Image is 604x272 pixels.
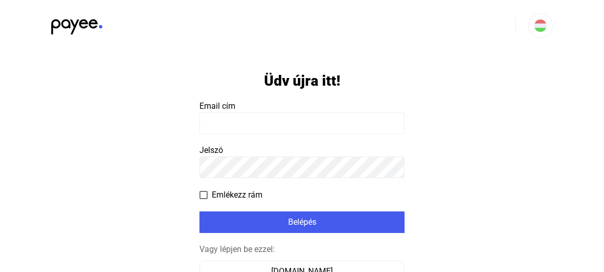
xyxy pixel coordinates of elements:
[212,189,263,201] span: Emlékezz rám
[51,13,103,34] img: black-payee-blue-dot.svg
[199,211,405,233] button: Belépés
[199,101,235,111] span: Email cím
[199,145,223,155] span: Jelszó
[199,243,405,256] div: Vagy lépjen be ezzel:
[534,20,547,32] img: HU
[264,72,340,90] h1: Üdv újra itt!
[203,216,401,228] div: Belépés
[528,13,553,38] button: HU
